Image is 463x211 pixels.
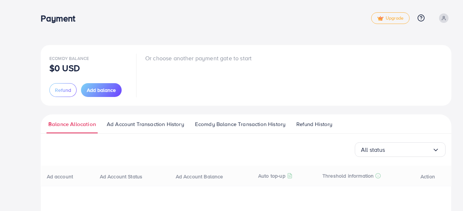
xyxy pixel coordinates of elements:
[195,120,285,128] span: Ecomdy Balance Transaction History
[361,144,385,155] span: All status
[371,12,410,24] a: tickUpgrade
[55,86,71,94] span: Refund
[49,55,89,61] span: Ecomdy Balance
[81,83,122,97] button: Add balance
[355,142,446,157] div: Search for option
[377,16,403,21] span: Upgrade
[49,64,80,72] p: $0 USD
[296,120,332,128] span: Refund History
[377,16,383,21] img: tick
[49,83,77,97] button: Refund
[48,120,96,128] span: Balance Allocation
[41,13,81,24] h3: Payment
[87,86,116,94] span: Add balance
[385,144,432,155] input: Search for option
[145,54,252,62] p: Or choose another payment gate to start
[107,120,184,128] span: Ad Account Transaction History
